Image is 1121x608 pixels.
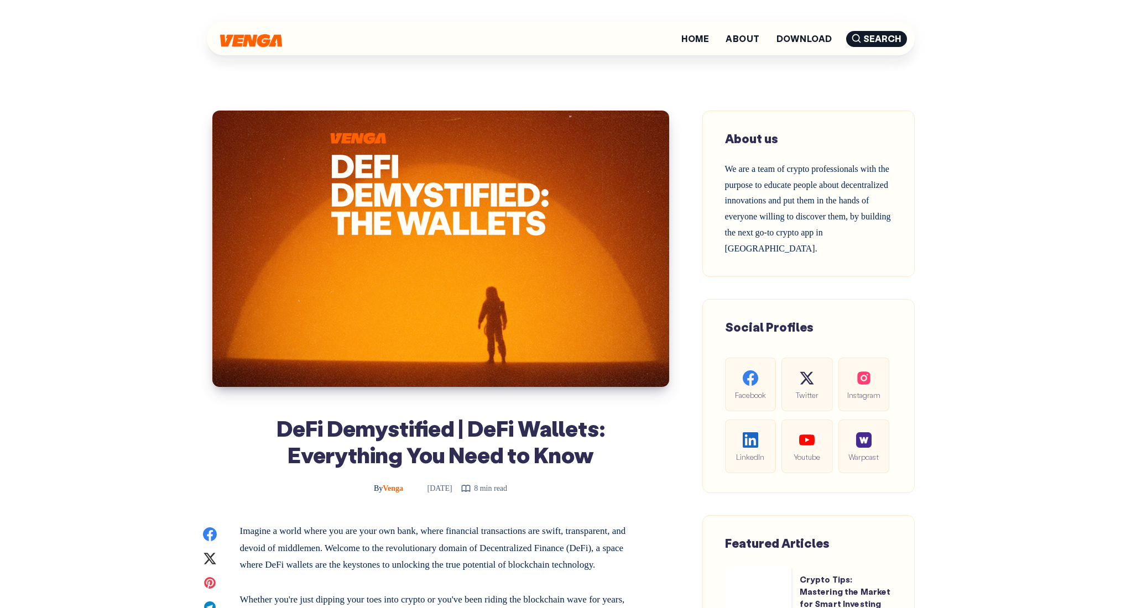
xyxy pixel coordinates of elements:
a: LinkedIn [725,420,776,473]
img: social-linkedin.be646fe421ccab3a2ad91cb58bdc9694.svg [743,432,758,448]
img: DeFi Demystified | DeFi Wallets: Everything You Need to Know [212,111,669,387]
time: [DATE] [412,484,452,492]
a: Instagram [838,358,889,411]
span: Social Profiles [725,319,814,335]
span: Facebook [734,389,767,401]
div: 8 min read [461,481,507,495]
span: Twitter [790,389,823,401]
span: We are a team of crypto professionals with the purpose to educate people about decentralized inno... [725,164,891,253]
span: About us [725,130,778,146]
a: Youtube [781,420,832,473]
img: social-youtube.99db9aba05279f803f3e7a4a838dfb6c.svg [799,432,815,448]
a: Facebook [725,358,776,411]
a: Twitter [781,358,832,411]
span: Instagram [847,389,880,401]
span: By [374,484,383,492]
a: Download [776,34,832,43]
p: Imagine a world where you are your own bank, where financial transactions are swift, transparent,... [240,523,642,574]
span: Venga [374,484,403,492]
span: LinkedIn [734,450,767,463]
span: Featured Articles [725,535,830,551]
span: Search [846,31,907,47]
a: About [726,34,759,43]
span: Youtube [790,450,823,463]
h1: DeFi Demystified | DeFi Wallets: Everything You Need to Know [240,415,642,468]
a: Warpcast [838,420,889,473]
img: social-warpcast.e8a23a7ed3178af0345123c41633f860.png [856,432,872,448]
span: Warpcast [847,450,880,463]
a: ByVenga [374,484,405,492]
img: Venga Blog [220,34,282,47]
a: Home [681,34,709,43]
